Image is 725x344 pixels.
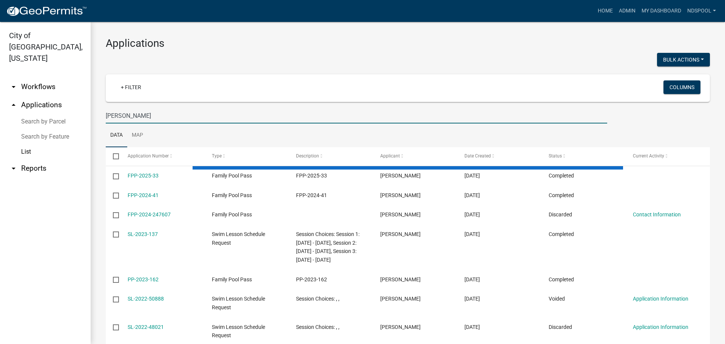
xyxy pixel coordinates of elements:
span: 06/20/2022 [464,324,480,330]
datatable-header-cell: Applicant [373,147,457,165]
span: Session Choices: Session 1: June 5 - June 16, Session 2: June 19 - June 30, Session 3: July 10 - ... [296,231,359,263]
span: Date Created [464,153,491,159]
a: + Filter [115,80,147,94]
span: Application Number [128,153,169,159]
span: 04/12/2025 [464,173,480,179]
span: Swim Lesson Schedule Request [212,296,265,310]
i: arrow_drop_down [9,164,18,173]
datatable-header-cell: Status [541,147,626,165]
span: Larry Wendt [380,276,421,282]
span: Larry Wendt [380,324,421,330]
a: SL-2022-48021 [128,324,164,330]
span: Larry Wendt [380,192,421,198]
a: My Dashboard [639,4,684,18]
span: FPP-2025-33 [296,173,327,179]
span: Swim Lesson Schedule Request [212,231,265,246]
span: Family Pool Pass [212,211,252,218]
span: Current Activity [633,153,664,159]
span: Larry Wendt [380,173,421,179]
span: Status [549,153,562,159]
i: arrow_drop_down [9,82,18,91]
span: FPP-2024-41 [296,192,327,198]
span: Larry Wendt [380,231,421,237]
span: Discarded [549,211,572,218]
span: Description [296,153,319,159]
span: PP-2023-162 [296,276,327,282]
button: Bulk Actions [657,53,710,66]
span: Completed [549,192,574,198]
a: Admin [616,4,639,18]
a: PP-2023-162 [128,276,159,282]
datatable-header-cell: Select [106,147,120,165]
span: Family Pool Pass [212,276,252,282]
a: Data [106,123,127,148]
span: Voided [549,296,565,302]
span: Family Pool Pass [212,173,252,179]
a: Home [595,4,616,18]
span: Applicant [380,153,400,159]
input: Search for applications [106,108,607,123]
span: 05/28/2023 [464,276,480,282]
i: arrow_drop_up [9,100,18,110]
span: Completed [549,173,574,179]
a: NDSpool [684,4,719,18]
span: Discarded [549,324,572,330]
a: FPP-2024-41 [128,192,159,198]
a: Map [127,123,148,148]
a: FPP-2025-33 [128,173,159,179]
datatable-header-cell: Description [289,147,373,165]
a: Application Information [633,324,688,330]
a: Contact Information [633,211,681,218]
span: Larry Wendt [380,211,421,218]
span: Family Pool Pass [212,192,252,198]
h3: Applications [106,37,710,50]
span: Completed [549,276,574,282]
datatable-header-cell: Date Created [457,147,541,165]
span: Type [212,153,222,159]
a: SL-2023-137 [128,231,158,237]
span: 07/07/2022 [464,296,480,302]
span: Swim Lesson Schedule Request [212,324,265,339]
datatable-header-cell: Application Number [120,147,204,165]
a: SL-2022-50888 [128,296,164,302]
datatable-header-cell: Current Activity [626,147,710,165]
span: Session Choices: , , [296,296,339,302]
button: Columns [663,80,700,94]
span: 04/18/2024 [464,211,480,218]
span: Session Choices: , , [296,324,339,330]
a: FPP-2024-247607 [128,211,171,218]
span: 04/18/2024 [464,192,480,198]
span: Completed [549,231,574,237]
span: 05/28/2023 [464,231,480,237]
datatable-header-cell: Type [204,147,288,165]
a: Application Information [633,296,688,302]
span: Larry Wendt [380,296,421,302]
